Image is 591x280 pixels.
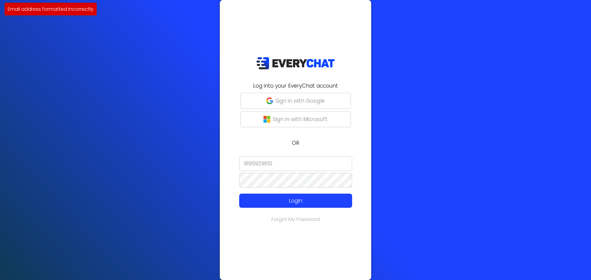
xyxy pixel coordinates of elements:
[266,97,273,104] img: google-g.png
[263,116,270,123] img: microsoft-logo.png
[275,97,325,105] p: Sign in with Google
[239,194,352,208] button: Login
[8,5,94,13] p: Email address formatted incorrectly
[223,82,368,90] h2: Log into your EveryChat account
[223,139,368,147] p: OR
[251,197,341,205] p: Login
[240,111,351,127] button: Sign in with Microsoft
[273,115,328,123] p: Sign in with Microsoft
[239,156,352,171] input: Email
[256,57,335,69] img: EveryChat_logo_dark.png
[271,216,320,223] a: Forgot My Password
[240,93,351,109] button: Sign in with Google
